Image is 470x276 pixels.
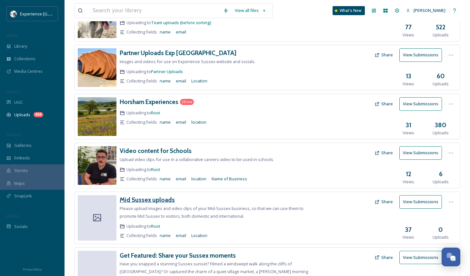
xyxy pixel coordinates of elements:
[120,59,255,64] span: Images and videos for use on Experience Sussex website and socials.
[176,29,186,35] span: email
[14,155,30,161] span: Embeds
[403,179,414,185] span: Views
[126,167,160,173] span: Uploading to
[6,89,20,94] span: COLLECT
[433,81,449,87] span: Uploads
[126,110,160,116] span: Uploading to
[433,130,449,136] span: Uploads
[126,69,183,75] span: Uploading to
[6,33,18,38] span: MEDIA
[399,251,445,264] a: View Submissions
[399,195,442,208] button: View Submissions
[433,179,449,185] span: Uploads
[126,176,157,182] span: Collecting fields
[151,167,160,172] a: Root
[333,6,365,15] a: What's New
[120,196,175,204] h3: Mid Sussex uploads
[14,43,27,49] span: Library
[120,98,178,106] h3: Horsham Experiences
[433,234,449,240] span: Uploads
[371,98,396,110] button: Share
[126,233,157,239] span: Collecting fields
[403,234,414,240] span: Views
[399,146,445,159] a: View Submissions
[399,251,442,264] button: View Submissions
[120,147,192,155] h3: Video content for Schools
[120,195,175,205] a: Mid Sussex uploads
[212,176,247,182] span: Name of Business
[120,252,236,259] h3: Get Featured: Share your Sussex moments
[399,146,442,159] button: View Submissions
[232,4,269,17] a: View all files
[160,233,171,239] span: name
[371,251,396,264] button: Share
[89,4,220,18] input: Search your library
[414,7,445,13] span: [PERSON_NAME]
[371,49,396,61] button: Share
[406,120,411,130] h3: 31
[403,32,414,38] span: Views
[176,78,186,84] span: email
[151,69,183,74] span: Partner Uploads
[403,130,414,136] span: Views
[14,68,43,74] span: Media Centres
[126,223,160,229] span: Uploading to
[120,97,178,107] a: Horsham Experiences
[126,20,211,26] span: Uploading to
[6,214,19,218] span: SOCIALS
[403,81,414,87] span: Views
[14,193,32,199] span: SnapLink
[191,176,206,182] span: location
[6,132,21,137] span: WIDGETS
[160,29,171,35] span: name
[120,49,236,57] h3: Partner Uploads Exp [GEOGRAPHIC_DATA]
[436,23,445,32] h3: 522
[399,97,445,110] a: View Submissions
[399,195,445,208] a: View Submissions
[14,56,35,62] span: Collections
[23,265,42,273] a: Privacy Policy
[160,176,171,182] span: name
[126,119,157,125] span: Collecting fields
[120,48,236,58] a: Partner Uploads Exp [GEOGRAPHIC_DATA]
[120,251,236,260] a: Get Featured: Share your Sussex moments
[126,78,157,84] span: Collecting fields
[437,71,445,81] h3: 60
[120,157,273,162] span: Upload video clips for use in a collaborative careers video to be used in schools
[78,146,116,185] img: ce9c3971-6d5e-40d4-bdd2-d3d19e98e948.jpg
[191,233,207,239] span: Location
[34,112,43,117] div: 464
[151,20,211,25] span: Team uploads (before sorting)
[10,11,17,17] img: WSCC%20ES%20Socials%20Icon%20-%20Secondary%20-%20Black.jpg
[151,223,160,229] a: Root
[435,120,446,130] h3: 380
[160,119,171,125] span: name
[120,205,304,219] span: Please upload images and video clips of your Mid-Sussex business, so that we can use them to prom...
[176,233,186,239] span: email
[14,99,23,105] span: UGC
[23,267,42,271] span: Privacy Policy
[14,167,28,174] span: Stories
[371,147,396,159] button: Share
[442,248,460,266] button: Open Chat
[399,48,445,62] a: View Submissions
[433,32,449,38] span: Uploads
[399,97,442,110] button: View Submissions
[14,142,32,148] span: Galleries
[20,11,84,17] span: Experience [GEOGRAPHIC_DATA]
[191,119,206,125] span: location
[406,169,411,179] h3: 12
[78,48,116,87] img: e73d093c-0a51-4230-b27a-e4dd8c2c8d6a.jpg
[403,4,449,17] a: [PERSON_NAME]
[160,78,171,84] span: name
[439,169,443,179] h3: 6
[176,176,186,182] span: email
[126,29,157,35] span: Collecting fields
[405,225,412,234] h3: 37
[399,48,442,62] button: View Submissions
[151,110,160,116] a: Root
